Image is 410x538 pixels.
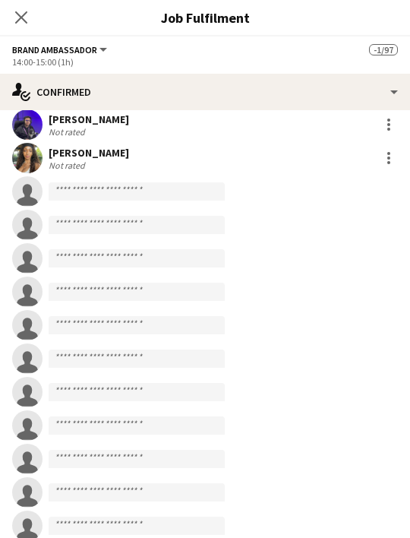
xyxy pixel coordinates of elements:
[49,126,88,138] div: Not rated
[369,44,398,55] span: -1/97
[12,44,109,55] button: Brand Ambassador
[49,160,88,171] div: Not rated
[49,112,129,126] div: [PERSON_NAME]
[49,146,129,160] div: [PERSON_NAME]
[12,44,97,55] span: Brand Ambassador
[12,56,398,68] div: 14:00-15:00 (1h)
